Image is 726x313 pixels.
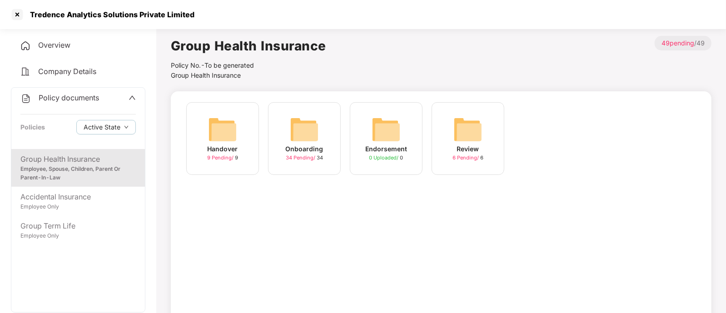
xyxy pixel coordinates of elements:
[207,154,235,161] span: 9 Pending /
[286,154,323,162] div: 34
[124,125,129,130] span: down
[207,154,238,162] div: 9
[38,67,96,76] span: Company Details
[20,203,136,211] div: Employee Only
[171,60,326,70] div: Policy No.- To be generated
[76,120,136,134] button: Active Statedown
[661,39,694,47] span: 49 pending
[20,232,136,240] div: Employee Only
[20,165,136,182] div: Employee, Spouse, Children, Parent Or Parent-In-Law
[20,154,136,165] div: Group Health Insurance
[20,66,31,77] img: svg+xml;base64,PHN2ZyB4bWxucz0iaHR0cDovL3d3dy53My5vcmcvMjAwMC9zdmciIHdpZHRoPSIyNCIgaGVpZ2h0PSIyNC...
[286,144,323,154] div: Onboarding
[38,40,70,50] span: Overview
[171,71,241,79] span: Group Health Insurance
[208,144,238,154] div: Handover
[655,36,711,50] p: / 49
[39,93,99,102] span: Policy documents
[365,144,407,154] div: Endorsement
[20,40,31,51] img: svg+xml;base64,PHN2ZyB4bWxucz0iaHR0cDovL3d3dy53My5vcmcvMjAwMC9zdmciIHdpZHRoPSIyNCIgaGVpZ2h0PSIyNC...
[171,36,326,56] h1: Group Health Insurance
[20,122,45,132] div: Policies
[453,154,480,161] span: 6 Pending /
[453,154,483,162] div: 6
[290,115,319,144] img: svg+xml;base64,PHN2ZyB4bWxucz0iaHR0cDovL3d3dy53My5vcmcvMjAwMC9zdmciIHdpZHRoPSI2NCIgaGVpZ2h0PSI2NC...
[84,122,120,132] span: Active State
[286,154,317,161] span: 34 Pending /
[20,93,31,104] img: svg+xml;base64,PHN2ZyB4bWxucz0iaHR0cDovL3d3dy53My5vcmcvMjAwMC9zdmciIHdpZHRoPSIyNCIgaGVpZ2h0PSIyNC...
[369,154,400,161] span: 0 Uploaded /
[208,115,237,144] img: svg+xml;base64,PHN2ZyB4bWxucz0iaHR0cDovL3d3dy53My5vcmcvMjAwMC9zdmciIHdpZHRoPSI2NCIgaGVpZ2h0PSI2NC...
[372,115,401,144] img: svg+xml;base64,PHN2ZyB4bWxucz0iaHR0cDovL3d3dy53My5vcmcvMjAwMC9zdmciIHdpZHRoPSI2NCIgaGVpZ2h0PSI2NC...
[457,144,479,154] div: Review
[20,191,136,203] div: Accidental Insurance
[369,154,403,162] div: 0
[25,10,194,19] div: Tredence Analytics Solutions Private Limited
[129,94,136,101] span: up
[453,115,482,144] img: svg+xml;base64,PHN2ZyB4bWxucz0iaHR0cDovL3d3dy53My5vcmcvMjAwMC9zdmciIHdpZHRoPSI2NCIgaGVpZ2h0PSI2NC...
[20,220,136,232] div: Group Term Life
